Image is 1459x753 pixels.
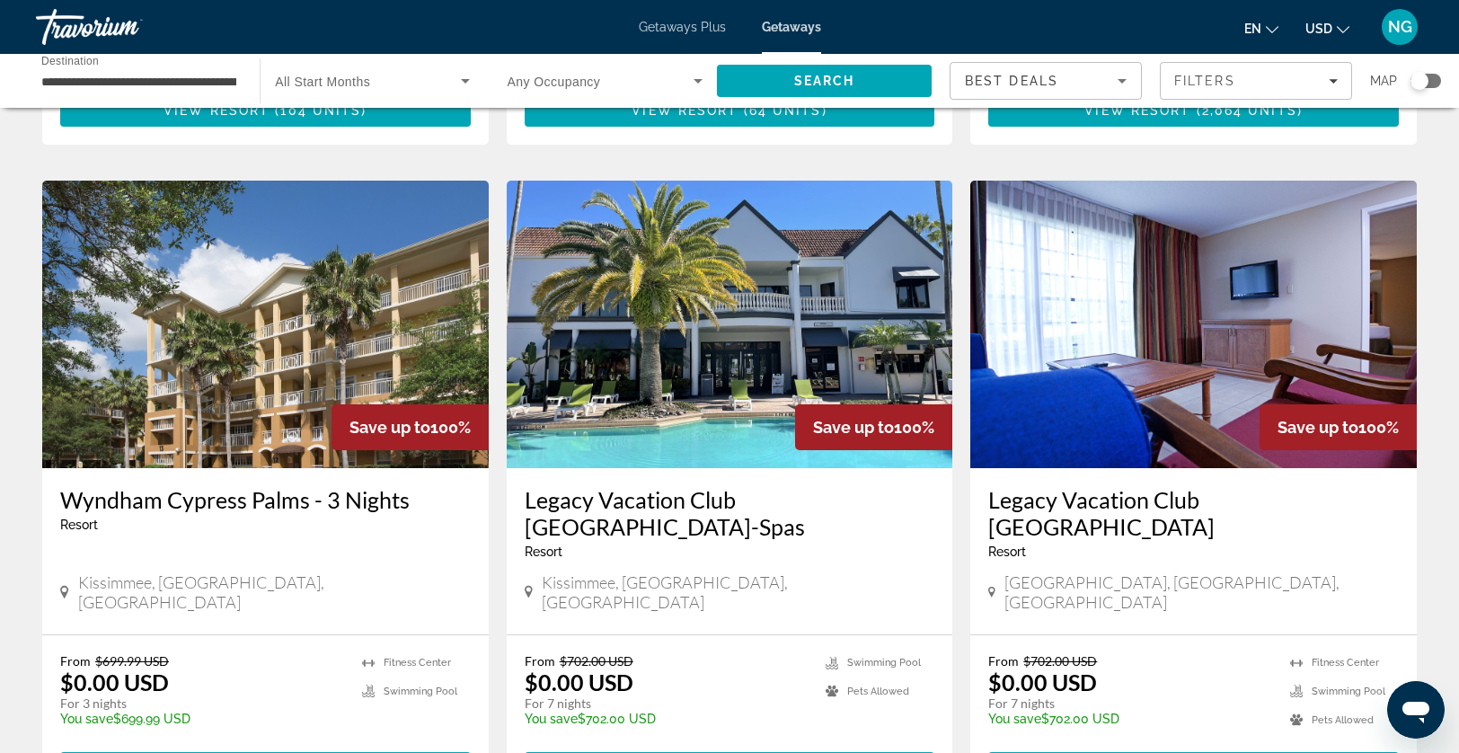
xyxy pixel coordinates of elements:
span: ( ) [270,103,367,118]
span: USD [1305,22,1332,36]
span: Resort [988,545,1026,559]
span: Filters [1174,74,1235,88]
span: Swimming Pool [1312,686,1385,697]
div: 100% [795,404,952,450]
input: Select destination [41,71,236,93]
p: $699.99 USD [60,712,344,726]
span: Kissimmee, [GEOGRAPHIC_DATA], [GEOGRAPHIC_DATA] [542,572,934,612]
span: en [1244,22,1261,36]
mat-select: Sort by [965,70,1127,92]
span: Pets Allowed [1312,714,1374,726]
span: $699.99 USD [95,653,169,669]
span: Fitness Center [384,657,451,669]
button: View Resort(104 units) [60,94,471,127]
button: Change currency [1305,15,1349,41]
p: $0.00 USD [988,669,1097,695]
span: Save up to [1278,418,1358,437]
span: View Resort [1084,103,1190,118]
span: Map [1370,68,1397,93]
div: 100% [332,404,489,450]
span: Resort [60,518,98,532]
span: You save [525,712,578,726]
span: ( ) [738,103,827,118]
span: You save [60,712,113,726]
span: Kissimmee, [GEOGRAPHIC_DATA], [GEOGRAPHIC_DATA] [78,572,471,612]
span: Best Deals [965,74,1058,88]
span: 104 units [280,103,361,118]
iframe: Button to launch messaging window [1387,681,1445,739]
button: Filters [1160,62,1352,100]
span: Search [794,74,855,88]
span: View Resort [164,103,270,118]
p: $0.00 USD [525,669,633,695]
a: Wyndham Cypress Palms - 3 Nights [60,486,471,513]
span: $702.00 USD [560,653,633,669]
span: NG [1388,18,1412,36]
span: Swimming Pool [384,686,457,697]
span: All Start Months [275,75,370,89]
span: 2,064 units [1202,103,1297,118]
span: Destination [41,55,99,66]
p: $0.00 USD [60,669,169,695]
img: Wyndham Cypress Palms - 3 Nights [42,181,489,468]
div: 100% [1260,404,1417,450]
p: For 3 nights [60,695,344,712]
p: $702.00 USD [525,712,809,726]
span: View Resort [632,103,738,118]
button: Search [717,65,932,97]
span: [GEOGRAPHIC_DATA], [GEOGRAPHIC_DATA], [GEOGRAPHIC_DATA] [1004,572,1399,612]
a: Legacy Vacation Club [GEOGRAPHIC_DATA]-Spas [525,486,935,540]
button: Change language [1244,15,1278,41]
a: Getaways Plus [639,20,726,34]
span: Pets Allowed [847,686,909,697]
span: Save up to [813,418,894,437]
span: 64 units [749,103,822,118]
img: Legacy Vacation Club Orlando-Spas [507,181,953,468]
p: $702.00 USD [988,712,1272,726]
a: Getaways [762,20,821,34]
span: You save [988,712,1041,726]
a: Legacy Vacation Club [GEOGRAPHIC_DATA] [988,486,1399,540]
p: For 7 nights [988,695,1272,712]
span: From [988,653,1019,669]
img: Legacy Vacation Club Lake Buena Vista [970,181,1417,468]
span: From [525,653,555,669]
span: Fitness Center [1312,657,1379,669]
button: View Resort(2,064 units) [988,94,1399,127]
button: User Menu [1376,8,1423,46]
span: $702.00 USD [1023,653,1097,669]
span: Save up to [349,418,430,437]
span: ( ) [1190,103,1302,118]
span: Resort [525,545,562,559]
span: Any Occupancy [508,75,601,89]
span: From [60,653,91,669]
a: Travorium [36,4,216,50]
button: View Resort(64 units) [525,94,935,127]
span: Swimming Pool [847,657,921,669]
p: For 7 nights [525,695,809,712]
